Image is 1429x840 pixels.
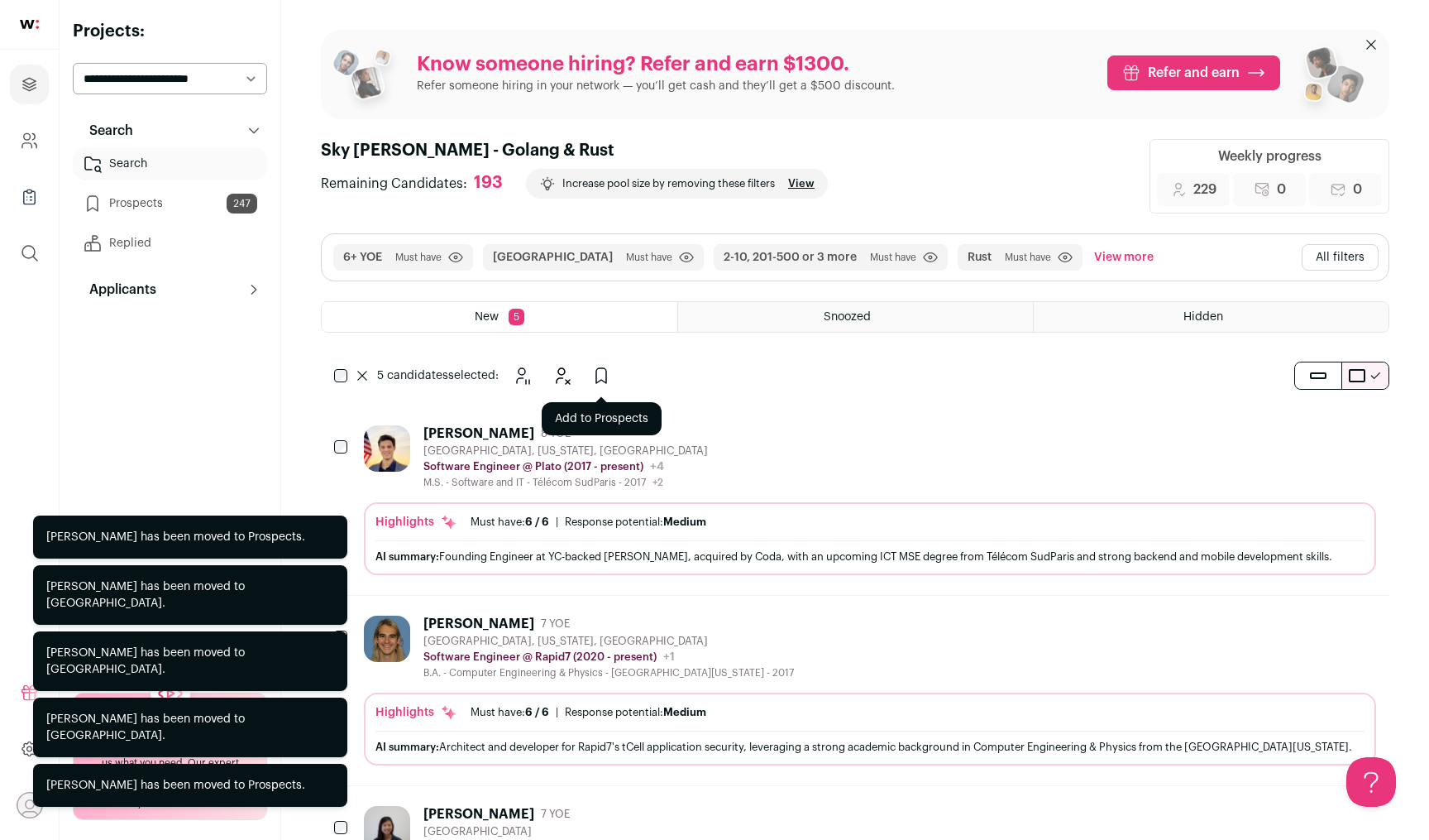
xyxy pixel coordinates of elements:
button: All filters [1302,244,1379,271]
img: referral_people_group_2-7c1ec42c15280f3369c0665c33c00ed472fd7f6af9dd0ec46c364f9a93ccf9a4.png [1293,40,1366,119]
a: [PERSON_NAME] 7 YOE [GEOGRAPHIC_DATA], [US_STATE], [GEOGRAPHIC_DATA] Software Engineer @ Rapid7 (... [364,616,1376,766]
button: Snooze [505,359,538,392]
span: Remaining Candidates: [321,174,467,194]
button: Search [73,114,267,147]
button: Add to Prospects [585,359,618,392]
div: [PERSON_NAME] has been moved to [GEOGRAPHIC_DATA]. [46,578,334,612]
div: Response potential: [565,706,706,719]
div: [GEOGRAPHIC_DATA] [423,825,778,838]
div: Highlights [375,704,457,721]
span: 247 [227,194,257,214]
div: Add to Prospects [542,402,662,435]
div: Must have: [471,516,549,529]
span: 0 [1353,180,1362,199]
div: Founding Engineer at YC-backed [PERSON_NAME], acquired by Coda, with an upcoming ICT MSE degree f... [375,548,1364,565]
button: Open dropdown [17,792,43,818]
span: 5 candidates [377,370,448,382]
div: [PERSON_NAME] has been moved to [GEOGRAPHIC_DATA]. [46,711,334,744]
div: [PERSON_NAME] [423,425,534,442]
ul: | [471,706,706,719]
span: +4 [650,461,664,473]
p: Applicants [79,280,156,300]
p: Refer someone hiring in your network — you’ll get cash and they’ll get a $500 discount. [417,78,895,94]
div: Architect and developer for Rapid7's tCell application security, leveraging a strong academic bac... [375,738,1364,756]
button: View more [1091,244,1157,271]
span: Must have [870,251,916,264]
span: 6 / 6 [525,707,549,718]
span: Hidden [1183,311,1223,323]
span: 6 / 6 [525,516,549,527]
button: [GEOGRAPHIC_DATA] [493,249,613,266]
a: Replied [73,227,267,260]
span: Must have [395,251,442,264]
img: referral_people_group_1-3817b86375c0e7f77b15e9e1740954ef64e1f78137dd7e9f4ff27367cb2cd09a.png [331,43,404,116]
span: Medium [663,516,706,527]
div: Response potential: [565,516,706,529]
span: AI summary: [375,742,439,752]
a: [PERSON_NAME] 8 YOE [GEOGRAPHIC_DATA], [US_STATE], [GEOGRAPHIC_DATA] Software Engineer @ Plato (2... [364,425,1376,575]
a: View [788,177,815,190]
div: M.S. - Software and IT - Télécom SudParis - 2017 [423,476,708,489]
span: 0 [1277,180,1286,199]
div: Weekly progress [1218,146,1321,166]
p: Software Engineer @ Plato (2017 - present) [423,460,643,473]
div: [GEOGRAPHIC_DATA], [US_STATE], [GEOGRAPHIC_DATA] [423,635,794,648]
span: +1 [663,651,675,663]
a: Snoozed [678,302,1033,332]
p: Know someone hiring? Refer and earn $1300. [417,51,895,78]
span: selected: [377,367,499,384]
div: [GEOGRAPHIC_DATA], [US_STATE], [GEOGRAPHIC_DATA] [423,444,708,458]
a: Projects [10,65,49,104]
button: Applicants [73,273,267,306]
div: [PERSON_NAME] [423,806,534,823]
span: New [475,311,499,323]
img: wellfound-shorthand-0d5821cbd27db2630d0214b213865d53afaa358527fdda9d0ea32b1df1b89c2c.svg [20,20,39,29]
span: 7 YOE [541,808,570,821]
span: Must have [626,251,672,264]
div: [PERSON_NAME] [423,616,534,632]
div: [PERSON_NAME] has been moved to [GEOGRAPHIC_DATA]. [46,645,334,678]
div: Must have: [471,706,549,719]
a: Search [73,147,267,180]
span: 229 [1193,180,1216,199]
span: Snoozed [824,311,871,323]
span: 7 YOE [541,617,570,631]
iframe: Help Scout Beacon - Open [1346,757,1396,807]
div: 193 [474,173,503,194]
img: 2f63d38546f464af4e7c848df49c8aef4ad821aaf14ecca03240ee79652ea591 [364,616,410,662]
a: Refer and earn [1107,55,1280,90]
ul: | [471,516,706,529]
div: [PERSON_NAME] has been moved to Prospects. [46,529,305,545]
span: Medium [663,707,706,718]
p: Search [79,121,133,141]
button: 2-10, 201-500 or 3 more [724,249,857,266]
a: Prospects247 [73,187,267,220]
a: Company Lists [10,177,49,217]
p: Increase pool size by removing these filters [562,177,775,190]
span: AI summary: [375,551,439,562]
div: Highlights [375,514,457,530]
h2: Projects: [73,20,267,43]
a: Hidden [1034,302,1388,332]
a: Company and ATS Settings [10,121,49,161]
span: 8 YOE [541,427,571,440]
h1: Sky [PERSON_NAME] - Golang & Rust [321,139,828,162]
span: +2 [652,478,663,487]
button: Rust [968,249,992,266]
button: Hide [545,359,578,392]
img: 0cf7cfffe5d4b01b217025e56b53544f694122c7f31af0af4c051b620d12345e.jpg [364,425,410,472]
p: Software Engineer @ Rapid7 (2020 - present) [423,650,657,664]
span: 5 [509,309,524,325]
div: [PERSON_NAME] has been moved to Prospects. [46,777,305,794]
span: Must have [1005,251,1051,264]
button: 6+ YOE [343,249,382,266]
div: B.A. - Computer Engineering & Physics - [GEOGRAPHIC_DATA][US_STATE] - 2017 [423,666,794,679]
